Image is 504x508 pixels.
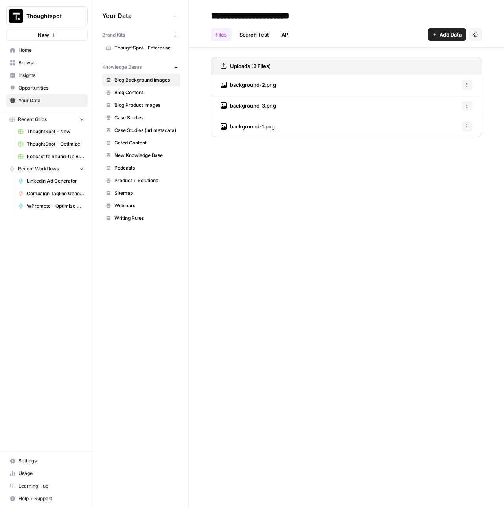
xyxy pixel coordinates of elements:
[18,457,84,464] span: Settings
[114,164,177,172] span: Podcasts
[15,187,88,200] a: Campaign Tagline Generator
[18,470,84,477] span: Usage
[102,42,180,54] a: ThoughtSpot - Enterprise
[102,64,142,71] span: Knowledge Bases
[114,89,177,96] span: Blog Content
[221,75,276,95] a: background-2.png
[27,190,84,197] span: Campaign Tagline Generator
[102,199,180,212] a: Webinars
[6,6,88,26] button: Workspace: Thoughtspot
[27,153,84,160] span: Podcast to Round-Up Blog
[18,59,84,66] span: Browse
[102,99,180,111] a: Blog Product Images
[277,28,294,41] a: API
[15,175,88,187] a: LinkedIn Ad Generator
[114,190,177,197] span: Sitemap
[38,31,49,39] span: New
[6,69,88,82] a: Insights
[102,31,125,38] span: Brand Kits
[235,28,274,41] a: Search Test
[428,28,466,41] button: Add Data
[102,149,180,162] a: New Knowledge Base
[230,102,276,110] span: background-3.png
[6,29,88,41] button: New
[27,177,84,185] span: LinkedIn Ad Generator
[102,187,180,199] a: Sitemap
[6,82,88,94] a: Opportunities
[6,467,88,480] a: Usage
[6,480,88,492] a: Learning Hub
[221,57,271,75] a: Uploads (3 Files)
[102,11,171,20] span: Your Data
[102,124,180,137] a: Case Studies (url metadata)
[6,455,88,467] a: Settings
[6,492,88,505] button: Help + Support
[114,215,177,222] span: Writing Rules
[102,212,180,225] a: Writing Rules
[114,152,177,159] span: New Knowledge Base
[6,44,88,57] a: Home
[6,113,88,125] button: Recent Grids
[114,102,177,109] span: Blog Product Images
[18,165,59,172] span: Recent Workflows
[114,77,177,84] span: Blog Background Images
[18,97,84,104] span: Your Data
[102,174,180,187] a: Product + Solutions
[114,202,177,209] span: Webinars
[230,81,276,89] span: background-2.png
[15,138,88,150] a: ThoughtSpot - Optimize
[6,94,88,107] a: Your Data
[27,128,84,135] span: ThoughtSpot - New
[18,495,84,502] span: Help + Support
[114,177,177,184] span: Product + Solutions
[114,127,177,134] span: Case Studies (url metadata)
[18,84,84,91] span: Opportunities
[230,122,275,130] span: background-1.png
[102,162,180,174] a: Podcasts
[440,31,462,38] span: Add Data
[114,44,177,51] span: ThoughtSpot - Enterprise
[230,62,271,70] h3: Uploads (3 Files)
[9,9,23,23] img: Thoughtspot Logo
[27,203,84,210] span: WPromote - Optimize Article
[15,150,88,163] a: Podcast to Round-Up Blog
[18,116,47,123] span: Recent Grids
[18,47,84,54] span: Home
[26,12,74,20] span: Thoughtspot
[18,482,84,490] span: Learning Hub
[114,114,177,121] span: Case Studies
[102,86,180,99] a: Blog Content
[221,95,276,116] a: background-3.png
[27,141,84,148] span: ThoughtSpot - Optimize
[114,139,177,146] span: Gated Content
[102,111,180,124] a: Case Studies
[211,28,232,41] a: Files
[221,116,275,137] a: background-1.png
[18,72,84,79] span: Insights
[6,163,88,175] button: Recent Workflows
[102,137,180,149] a: Gated Content
[6,57,88,69] a: Browse
[15,125,88,138] a: ThoughtSpot - New
[15,200,88,212] a: WPromote - Optimize Article
[102,74,180,86] a: Blog Background Images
